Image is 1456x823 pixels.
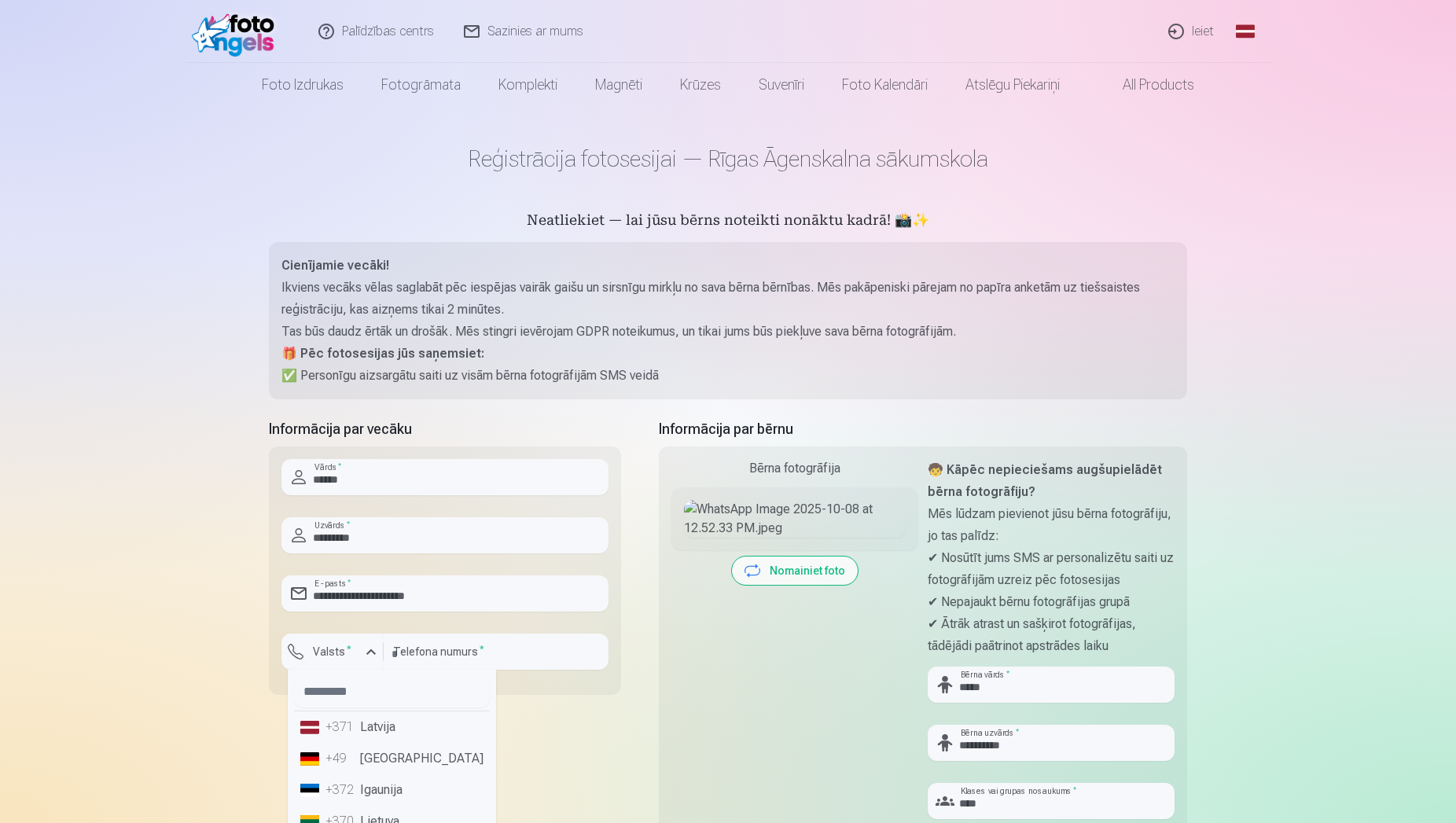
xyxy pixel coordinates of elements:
[192,6,282,57] img: /fa1
[307,644,358,660] label: Valsts
[684,500,906,538] img: WhatsApp Image 2025-10-08 at 12.52.33 PM.jpeg
[269,418,621,440] h5: Informācija par vecāku
[281,365,1175,387] p: ✅ Personīgu aizsargātu saiti uz visām bērna fotogrāfijām SMS veidā
[823,63,947,107] a: Foto kalendāri
[480,63,576,107] a: Komplekti
[740,63,823,107] a: Suvenīri
[281,634,384,670] button: Valsts*
[928,503,1175,547] p: Mēs lūdzam pievienot jūsu bērna fotogrāfiju, jo tas palīdz:
[281,277,1175,321] p: Ikviens vecāks vēlas saglabāt pēc iespējas vairāk gaišu un sirsnīgu mirkļu no sava bērna bērnības...
[269,211,1187,233] h5: Neatliekiet — lai jūsu bērns noteikti nonāktu kadrā! 📸✨
[928,462,1162,499] strong: 🧒 Kāpēc nepieciešams augšupielādēt bērna fotogrāfiju?
[294,743,490,774] li: [GEOGRAPHIC_DATA]
[281,321,1175,343] p: Tas būs daudz ērtāk un drošāk. Mēs stingri ievērojam GDPR noteikumus, un tikai jums būs piekļuve ...
[281,258,389,273] strong: Cienījamie vecāki!
[1079,63,1213,107] a: All products
[732,557,858,585] button: Nomainiet foto
[928,547,1175,591] p: ✔ Nosūtīt jums SMS ar personalizētu saiti uz fotogrāfijām uzreiz pēc fotosesijas
[928,591,1175,613] p: ✔ Nepajaukt bērnu fotogrāfijas grupā
[661,63,740,107] a: Krūzes
[576,63,661,107] a: Magnēti
[281,346,484,361] strong: 🎁 Pēc fotosesijas jūs saņemsiet:
[928,613,1175,657] p: ✔ Ātrāk atrast un sašķirot fotogrāfijas, tādējādi paātrinot apstrādes laiku
[659,418,1187,440] h5: Informācija par bērnu
[671,459,918,478] div: Bērna fotogrāfija
[947,63,1079,107] a: Atslēgu piekariņi
[269,145,1187,173] h1: Reģistrācija fotosesijai — Rīgas Āgenskalna sākumskola
[294,774,490,806] li: Igaunija
[362,63,480,107] a: Fotogrāmata
[325,749,357,768] div: +49
[294,711,490,743] li: Latvija
[325,781,357,799] div: +372
[325,718,357,737] div: +371
[243,63,362,107] a: Foto izdrukas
